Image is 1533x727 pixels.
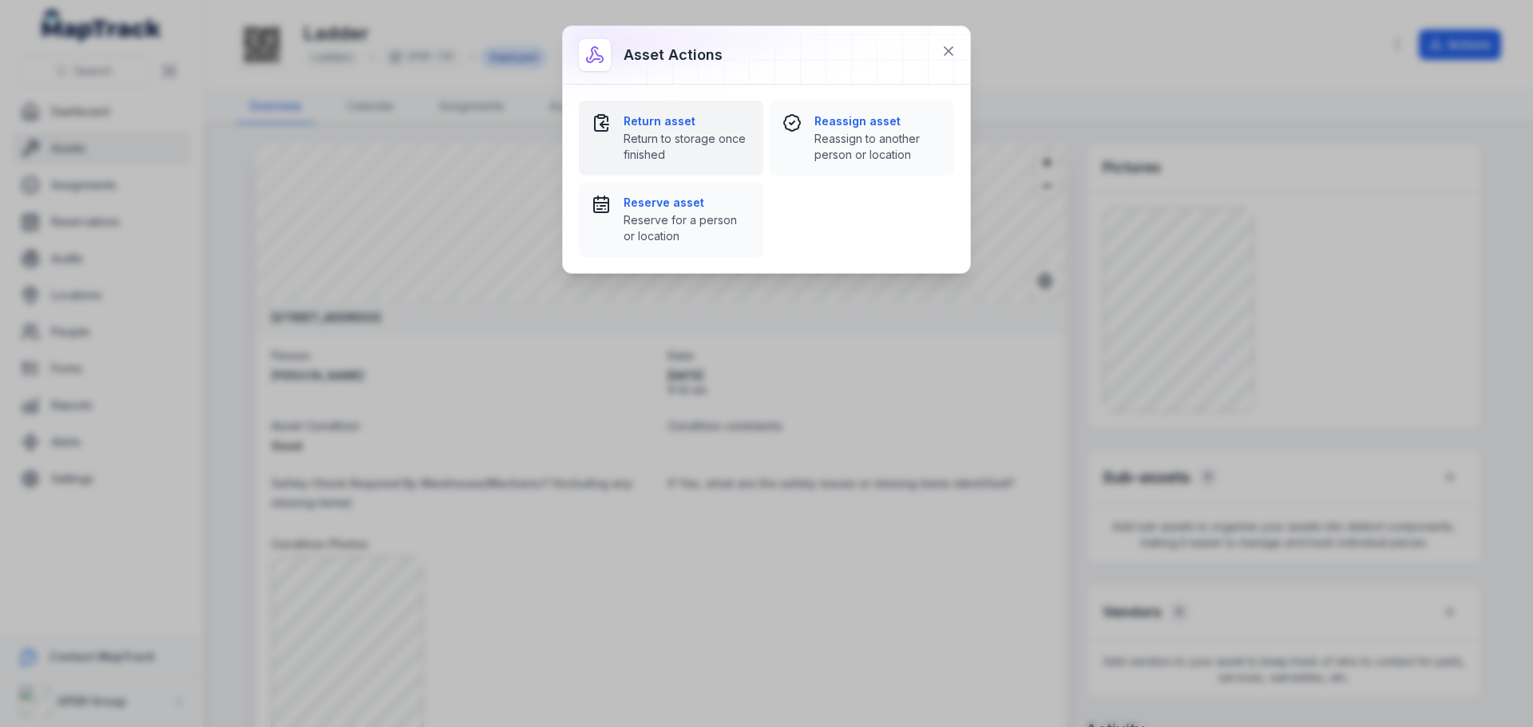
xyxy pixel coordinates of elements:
strong: Reassign asset [814,113,941,129]
strong: Return asset [624,113,751,129]
span: Reassign to another person or location [814,131,941,163]
span: Return to storage once finished [624,131,751,163]
strong: Reserve asset [624,195,751,211]
button: Return assetReturn to storage once finished [579,101,763,176]
h3: Asset actions [624,44,723,66]
button: Reserve assetReserve for a person or location [579,182,763,257]
span: Reserve for a person or location [624,212,751,244]
button: Reassign assetReassign to another person or location [770,101,954,176]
